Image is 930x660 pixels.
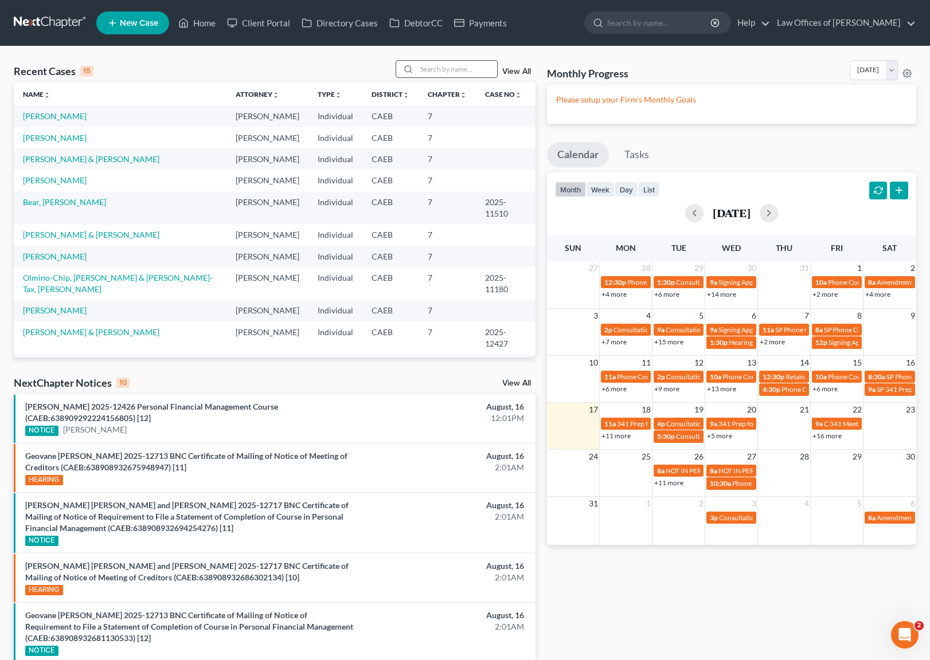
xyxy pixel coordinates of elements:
[746,403,757,417] span: 20
[640,450,652,463] span: 25
[25,610,353,643] a: Geovane [PERSON_NAME] 2025-12713 BNC Certificate of Mailing of Notice of Requirement to File a St...
[362,170,419,191] td: CAEB
[693,450,705,463] span: 26
[617,419,802,428] span: 341 Prep for Okpaliwu, [PERSON_NAME] & [PERSON_NAME]
[448,13,513,33] a: Payments
[722,243,741,253] span: Wed
[710,466,717,475] span: 8a
[868,278,876,286] span: 8a
[365,412,524,424] div: 12:01PM
[909,261,916,275] span: 2
[226,127,308,148] td: [PERSON_NAME]
[657,466,665,475] span: 8a
[362,191,419,224] td: CAEB
[815,372,827,381] span: 10a
[676,278,850,286] span: Consultation for [PERSON_NAME][GEOGRAPHIC_DATA]
[63,424,127,435] a: [PERSON_NAME]
[799,403,810,417] span: 21
[868,385,876,394] span: 9a
[547,142,609,167] a: Calendar
[666,419,771,428] span: Consultation for [PERSON_NAME]
[403,92,409,99] i: unfold_more
[812,290,838,298] a: +2 more
[23,327,159,337] a: [PERSON_NAME] & [PERSON_NAME]
[476,321,536,354] td: 2025-12427
[23,197,106,207] a: Bear, [PERSON_NAME]
[25,500,349,533] a: [PERSON_NAME] [PERSON_NAME] and [PERSON_NAME] 2025-12717 BNC Certificate of Mailing of Notice of ...
[615,182,638,197] button: day
[23,305,87,315] a: [PERSON_NAME]
[638,182,660,197] button: list
[476,355,536,387] td: 2025-12428
[308,246,362,267] td: Individual
[693,356,705,370] span: 12
[23,273,213,294] a: Olmino-Chip, [PERSON_NAME] & [PERSON_NAME]-Tax, [PERSON_NAME]
[601,431,631,440] a: +11 more
[384,13,448,33] a: DebtorCC
[365,500,524,511] div: August, 16
[365,450,524,462] div: August, 16
[713,207,751,219] h2: [DATE]
[812,384,838,393] a: +6 more
[909,497,916,510] span: 6
[308,170,362,191] td: Individual
[799,261,810,275] span: 31
[221,13,296,33] a: Client Portal
[604,372,616,381] span: 11a
[308,127,362,148] td: Individual
[226,246,308,267] td: [PERSON_NAME]
[601,290,627,298] a: +4 more
[617,372,742,381] span: Phone Consultation for [PERSON_NAME]
[23,90,50,99] a: Nameunfold_more
[657,325,665,334] span: 9a
[120,19,158,27] span: New Case
[763,385,780,394] span: 4:30p
[365,511,524,522] div: 2:01AM
[417,61,497,77] input: Search by name...
[710,372,721,381] span: 10a
[718,466,791,475] span: NOT IN PERSON APPTS.
[25,585,63,595] div: HEARING
[671,243,686,253] span: Tue
[335,92,342,99] i: unfold_more
[308,321,362,354] td: Individual
[419,191,476,224] td: 7
[604,278,626,286] span: 12:30p
[502,68,531,76] a: View All
[640,356,652,370] span: 11
[693,403,705,417] span: 19
[25,536,58,546] div: NOTICE
[318,90,342,99] a: Typeunfold_more
[763,372,784,381] span: 12:30p
[362,321,419,354] td: CAEB
[729,338,818,347] span: Hearing for [PERSON_NAME]
[226,300,308,321] td: [PERSON_NAME]
[25,426,58,436] div: NOTICE
[116,378,130,388] div: 10
[365,610,524,621] div: August, 16
[815,278,827,286] span: 10a
[25,402,278,423] a: [PERSON_NAME] 2025-12426 Personal Financial Management Course (CAEB:638909292224156805) [12]
[308,224,362,245] td: Individual
[419,321,476,354] td: 7
[308,105,362,127] td: Individual
[751,309,757,323] span: 6
[891,621,919,649] iframe: Intercom live chat
[654,290,679,298] a: +6 more
[226,355,308,387] td: [PERSON_NAME]
[607,12,712,33] input: Search by name...
[565,243,581,253] span: Sun
[746,450,757,463] span: 27
[719,513,855,522] span: Consultation for [PERSON_NAME], Inaudible
[365,560,524,572] div: August, 16
[362,267,419,300] td: CAEB
[14,376,130,390] div: NextChapter Notices
[718,278,847,286] span: Signing Appointment for [PERSON_NAME]
[428,90,467,99] a: Chapterunfold_more
[710,325,717,334] span: 9a
[698,309,705,323] span: 5
[592,309,599,323] span: 3
[746,356,757,370] span: 13
[588,356,599,370] span: 10
[362,127,419,148] td: CAEB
